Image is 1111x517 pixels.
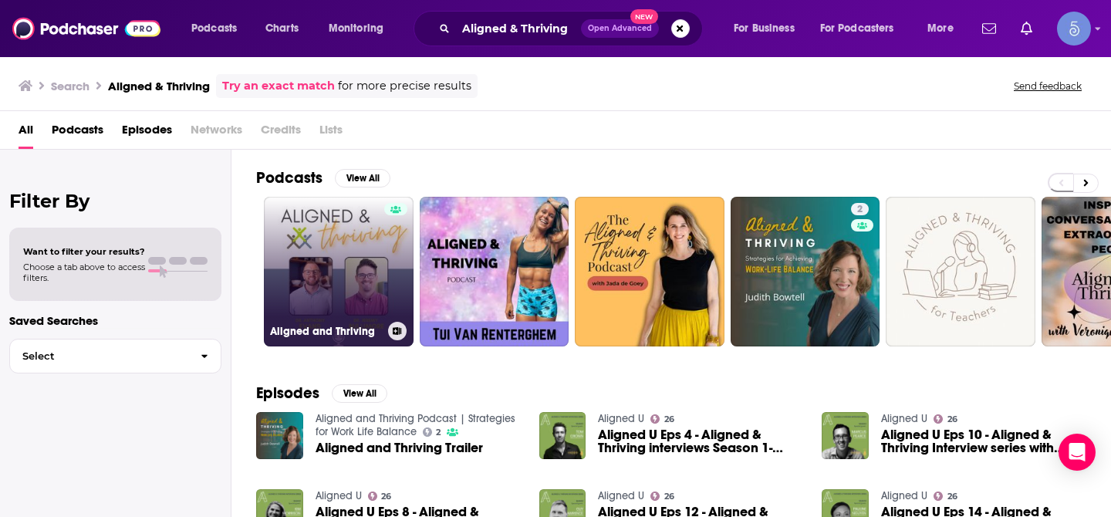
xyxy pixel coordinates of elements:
[820,18,894,39] span: For Podcasters
[947,493,957,500] span: 26
[335,169,390,188] button: View All
[934,414,957,424] a: 26
[851,203,869,215] a: 2
[1057,12,1091,46] span: Logged in as Spiral5-G1
[23,246,145,257] span: Want to filter your results?
[9,190,221,212] h2: Filter By
[917,16,973,41] button: open menu
[270,325,382,338] h3: Aligned and Thriving
[664,493,674,500] span: 26
[256,384,387,403] a: EpisodesView All
[256,412,303,459] img: Aligned and Thriving Trailer
[1009,79,1086,93] button: Send feedback
[598,489,644,502] a: Aligned U
[265,18,299,39] span: Charts
[436,429,441,436] span: 2
[10,351,188,361] span: Select
[19,117,33,149] a: All
[255,16,308,41] a: Charts
[630,9,658,24] span: New
[428,11,718,46] div: Search podcasts, credits, & more...
[857,202,863,218] span: 2
[734,18,795,39] span: For Business
[256,168,390,188] a: PodcastsView All
[12,14,160,43] img: Podchaser - Follow, Share and Rate Podcasts
[338,77,471,95] span: for more precise results
[456,16,581,41] input: Search podcasts, credits, & more...
[881,412,927,425] a: Aligned U
[329,18,383,39] span: Monitoring
[222,77,335,95] a: Try an exact match
[581,19,659,38] button: Open AdvancedNew
[52,117,103,149] a: Podcasts
[1057,12,1091,46] button: Show profile menu
[423,427,441,437] a: 2
[368,492,392,501] a: 26
[947,416,957,423] span: 26
[261,117,301,149] span: Credits
[881,428,1086,454] span: Aligned U Eps 10 - Aligned & Thriving Interview series with Special Guest [PERSON_NAME]
[822,412,869,459] img: Aligned U Eps 10 - Aligned & Thriving Interview series with Special Guest Marcus Pearce
[650,492,674,501] a: 26
[598,428,803,454] span: Aligned U Eps 4 - Aligned & Thriving interviews Season 1- Special Guest [PERSON_NAME]
[881,428,1086,454] a: Aligned U Eps 10 - Aligned & Thriving Interview series with Special Guest Marcus Pearce
[316,412,515,438] a: Aligned and Thriving Podcast | Strategies for Work Life Balance
[23,262,145,283] span: Choose a tab above to access filters.
[588,25,652,32] span: Open Advanced
[191,117,242,149] span: Networks
[332,384,387,403] button: View All
[181,16,257,41] button: open menu
[539,412,586,459] img: Aligned U Eps 4 - Aligned & Thriving interviews Season 1- Special Guest Tom Cronin
[723,16,814,41] button: open menu
[9,339,221,373] button: Select
[1059,434,1096,471] div: Open Intercom Messenger
[256,168,322,188] h2: Podcasts
[9,313,221,328] p: Saved Searches
[191,18,237,39] span: Podcasts
[810,16,917,41] button: open menu
[598,428,803,454] a: Aligned U Eps 4 - Aligned & Thriving interviews Season 1- Special Guest Tom Cronin
[318,16,404,41] button: open menu
[664,416,674,423] span: 26
[264,197,414,346] a: Aligned and Thriving
[316,441,483,454] a: Aligned and Thriving Trailer
[108,79,210,93] h3: Aligned & Thriving
[51,79,89,93] h3: Search
[1015,15,1038,42] a: Show notifications dropdown
[256,384,319,403] h2: Episodes
[122,117,172,149] a: Episodes
[1057,12,1091,46] img: User Profile
[934,492,957,501] a: 26
[976,15,1002,42] a: Show notifications dropdown
[881,489,927,502] a: Aligned U
[319,117,343,149] span: Lists
[927,18,954,39] span: More
[381,493,391,500] span: 26
[731,197,880,346] a: 2
[316,489,362,502] a: Aligned U
[650,414,674,424] a: 26
[598,412,644,425] a: Aligned U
